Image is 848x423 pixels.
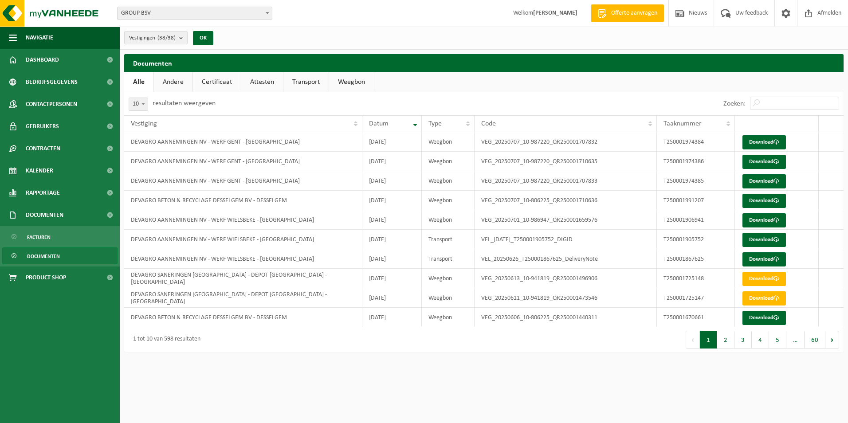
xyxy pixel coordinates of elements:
[422,191,475,210] td: Weegbon
[241,72,283,92] a: Attesten
[475,288,657,308] td: VEG_20250611_10-941819_QR250001473546
[422,152,475,171] td: Weegbon
[124,269,362,288] td: DEVAGRO SANERINGEN [GEOGRAPHIC_DATA] - DEPOT [GEOGRAPHIC_DATA] - [GEOGRAPHIC_DATA]
[786,331,805,349] span: …
[657,249,734,269] td: T250001867625
[124,171,362,191] td: DEVAGRO AANNEMINGEN NV - WERF GENT - [GEOGRAPHIC_DATA]
[723,100,746,107] label: Zoeken:
[27,229,51,246] span: Facturen
[657,269,734,288] td: T250001725148
[26,266,66,289] span: Product Shop
[663,120,702,127] span: Taaknummer
[475,191,657,210] td: VEG_20250707_10-806225_QR250001710636
[422,288,475,308] td: Weegbon
[362,269,422,288] td: [DATE]
[686,331,700,349] button: Previous
[362,152,422,171] td: [DATE]
[428,120,442,127] span: Type
[591,4,664,22] a: Offerte aanvragen
[742,194,786,208] a: Download
[475,269,657,288] td: VEG_20250613_10-941819_QR250001496906
[475,171,657,191] td: VEG_20250707_10-987220_QR250001707833
[124,54,844,71] h2: Documenten
[157,35,176,41] count: (38/38)
[124,191,362,210] td: DEVAGRO BETON & RECYCLAGE DESSELGEM BV - DESSELGEM
[26,115,59,137] span: Gebruikers
[657,308,734,327] td: T250001670661
[117,7,272,20] span: GROUP BSV
[26,204,63,226] span: Documenten
[26,71,78,93] span: Bedrijfsgegevens
[422,230,475,249] td: Transport
[362,171,422,191] td: [DATE]
[475,132,657,152] td: VEG_20250707_10-987220_QR250001707832
[26,49,59,71] span: Dashboard
[742,233,786,247] a: Download
[362,132,422,152] td: [DATE]
[657,171,734,191] td: T250001974385
[124,31,188,44] button: Vestigingen(38/38)
[129,31,176,45] span: Vestigingen
[422,210,475,230] td: Weegbon
[805,331,825,349] button: 60
[533,10,577,16] strong: [PERSON_NAME]
[752,331,769,349] button: 4
[193,31,213,45] button: OK
[717,331,734,349] button: 2
[742,213,786,227] a: Download
[742,272,786,286] a: Download
[475,308,657,327] td: VEG_20250606_10-806225_QR250001440311
[124,230,362,249] td: DEVAGRO AANNEMINGEN NV - WERF WIELSBEKE - [GEOGRAPHIC_DATA]
[369,120,389,127] span: Datum
[118,7,272,20] span: GROUP BSV
[422,249,475,269] td: Transport
[26,27,53,49] span: Navigatie
[657,191,734,210] td: T250001991207
[362,210,422,230] td: [DATE]
[26,160,53,182] span: Kalender
[329,72,374,92] a: Weegbon
[657,288,734,308] td: T250001725147
[825,331,839,349] button: Next
[700,331,717,349] button: 1
[475,230,657,249] td: VEL_[DATE]_T250001905752_DIGID
[124,132,362,152] td: DEVAGRO AANNEMINGEN NV - WERF GENT - [GEOGRAPHIC_DATA]
[124,152,362,171] td: DEVAGRO AANNEMINGEN NV - WERF GENT - [GEOGRAPHIC_DATA]
[475,152,657,171] td: VEG_20250707_10-987220_QR250001710635
[742,155,786,169] a: Download
[657,230,734,249] td: T250001905752
[742,135,786,149] a: Download
[362,191,422,210] td: [DATE]
[124,249,362,269] td: DEVAGRO AANNEMINGEN NV - WERF WIELSBEKE - [GEOGRAPHIC_DATA]
[131,120,157,127] span: Vestiging
[129,332,200,348] div: 1 tot 10 van 598 resultaten
[362,308,422,327] td: [DATE]
[769,331,786,349] button: 5
[129,98,148,111] span: 10
[362,288,422,308] td: [DATE]
[742,311,786,325] a: Download
[154,72,192,92] a: Andere
[129,98,148,110] span: 10
[26,182,60,204] span: Rapportage
[124,308,362,327] td: DEVAGRO BETON & RECYCLAGE DESSELGEM BV - DESSELGEM
[475,210,657,230] td: VEG_20250701_10-986947_QR250001659576
[481,120,496,127] span: Code
[422,171,475,191] td: Weegbon
[734,331,752,349] button: 3
[742,291,786,305] a: Download
[609,9,660,18] span: Offerte aanvragen
[283,72,329,92] a: Transport
[742,252,786,266] a: Download
[26,93,77,115] span: Contactpersonen
[124,72,153,92] a: Alle
[362,249,422,269] td: [DATE]
[422,269,475,288] td: Weegbon
[153,100,216,107] label: resultaten weergeven
[657,152,734,171] td: T250001974386
[362,230,422,249] td: [DATE]
[124,288,362,308] td: DEVAGRO SANERINGEN [GEOGRAPHIC_DATA] - DEPOT [GEOGRAPHIC_DATA] - [GEOGRAPHIC_DATA]
[422,132,475,152] td: Weegbon
[27,248,60,265] span: Documenten
[657,210,734,230] td: T250001906941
